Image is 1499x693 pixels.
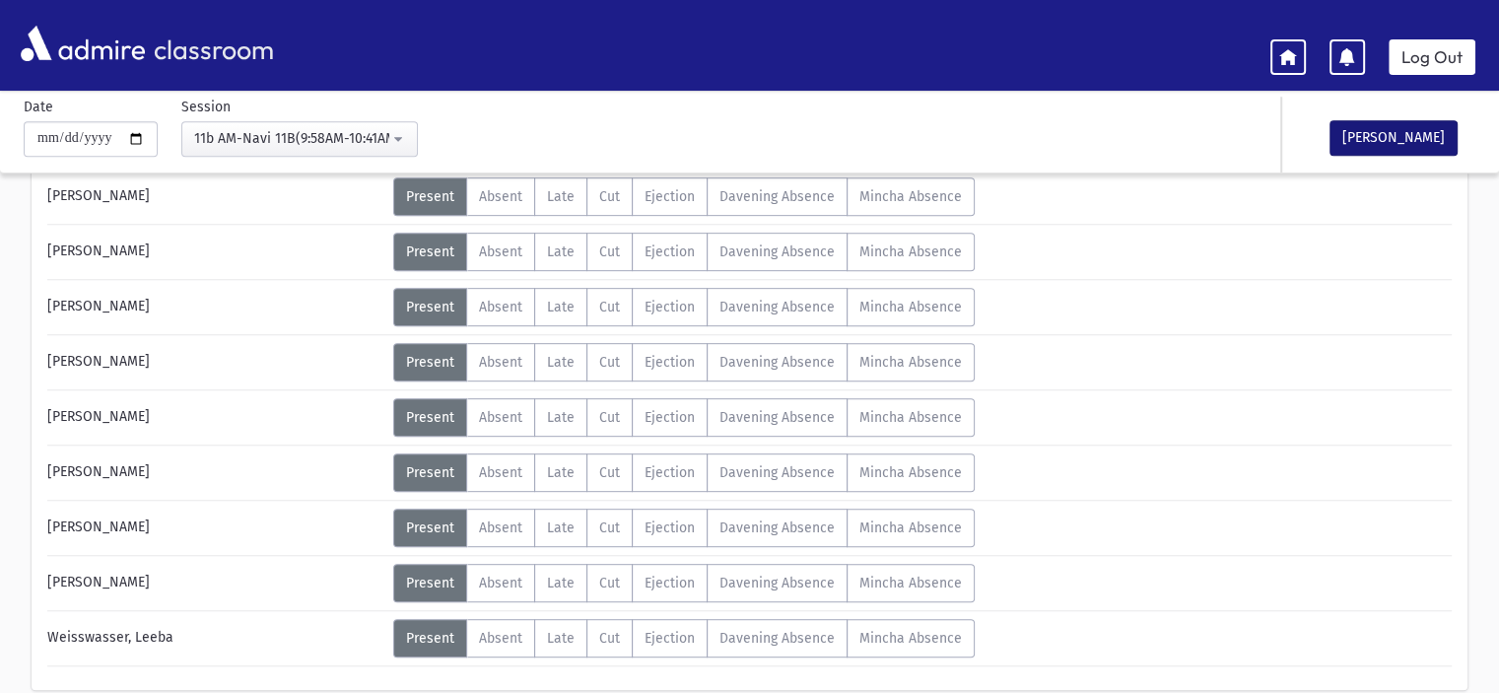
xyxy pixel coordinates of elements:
span: Cut [599,188,620,205]
span: Cut [599,354,620,371]
span: Mincha Absence [859,188,962,205]
span: Absent [479,464,522,481]
div: [PERSON_NAME] [37,398,393,437]
span: Present [406,409,454,426]
span: Cut [599,243,620,260]
span: Absent [479,243,522,260]
div: AttTypes [393,453,975,492]
span: Absent [479,520,522,536]
div: [PERSON_NAME] [37,177,393,216]
span: Mincha Absence [859,520,962,536]
span: Cut [599,299,620,315]
button: 11b AM-Navi 11B(9:58AM-10:41AM) [181,121,418,157]
div: AttTypes [393,233,975,271]
div: AttTypes [393,619,975,658]
div: AttTypes [393,509,975,547]
span: Mincha Absence [859,409,962,426]
span: Late [547,464,575,481]
div: AttTypes [393,177,975,216]
div: [PERSON_NAME] [37,509,393,547]
span: Present [406,299,454,315]
img: AdmirePro [16,21,150,66]
div: AttTypes [393,343,975,381]
span: Late [547,354,575,371]
span: Davening Absence [719,354,835,371]
div: Weisswasser, Leeba [37,619,393,658]
span: Late [547,520,575,536]
span: Ejection [645,464,695,481]
span: Ejection [645,520,695,536]
span: Cut [599,464,620,481]
span: Cut [599,409,620,426]
span: Absent [479,188,522,205]
span: Ejection [645,243,695,260]
a: Log Out [1389,39,1475,75]
label: Session [181,97,231,117]
span: Davening Absence [719,575,835,591]
div: 11b AM-Navi 11B(9:58AM-10:41AM) [194,128,389,149]
span: Mincha Absence [859,630,962,647]
span: Absent [479,630,522,647]
span: Ejection [645,354,695,371]
span: Davening Absence [719,520,835,536]
div: AttTypes [393,288,975,326]
span: Absent [479,409,522,426]
div: [PERSON_NAME] [37,288,393,326]
span: Mincha Absence [859,575,962,591]
span: Absent [479,354,522,371]
div: [PERSON_NAME] [37,453,393,492]
span: Present [406,354,454,371]
span: Present [406,464,454,481]
div: AttTypes [393,398,975,437]
span: Late [547,188,575,205]
span: Ejection [645,188,695,205]
span: Mincha Absence [859,299,962,315]
span: Ejection [645,575,695,591]
label: Date [24,97,53,117]
span: Cut [599,520,620,536]
span: Absent [479,299,522,315]
span: Present [406,575,454,591]
div: AttTypes [393,564,975,602]
div: [PERSON_NAME] [37,564,393,602]
span: Late [547,243,575,260]
span: classroom [150,18,274,70]
span: Davening Absence [719,188,835,205]
span: Late [547,299,575,315]
span: Absent [479,575,522,591]
span: Present [406,520,454,536]
span: Davening Absence [719,409,835,426]
span: Ejection [645,409,695,426]
span: Cut [599,575,620,591]
span: Late [547,630,575,647]
span: Davening Absence [719,464,835,481]
span: Present [406,243,454,260]
span: Mincha Absence [859,354,962,371]
div: [PERSON_NAME] [37,233,393,271]
span: Present [406,188,454,205]
button: [PERSON_NAME] [1329,120,1458,156]
span: Mincha Absence [859,464,962,481]
span: Cut [599,630,620,647]
span: Davening Absence [719,243,835,260]
div: [PERSON_NAME] [37,343,393,381]
span: Late [547,409,575,426]
span: Davening Absence [719,299,835,315]
span: Late [547,575,575,591]
span: Mincha Absence [859,243,962,260]
span: Ejection [645,299,695,315]
span: Present [406,630,454,647]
